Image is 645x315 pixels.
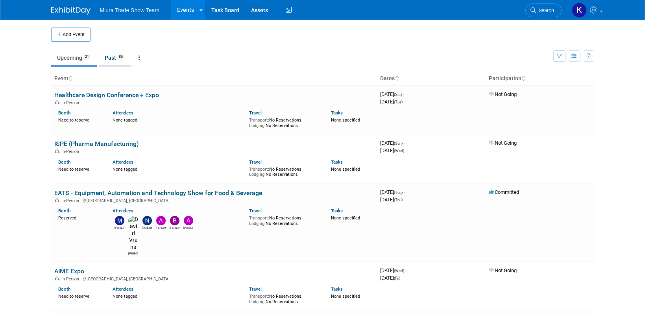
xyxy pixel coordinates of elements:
a: Booth [58,110,70,116]
a: EATS - Equipment, Automation and Technology Show for Food & Beverage [54,189,262,197]
div: No Reservations No Reservations [249,214,319,226]
div: Anthony Blanco [156,225,166,230]
img: Anthony Blanco [156,216,166,225]
div: No Reservations No Reservations [249,116,319,128]
div: None tagged [113,165,243,172]
img: In-Person Event [55,100,59,104]
a: Travel [249,110,262,116]
span: Not Going [489,140,517,146]
a: Travel [249,286,262,292]
img: In-Person Event [55,276,59,280]
div: None tagged [113,116,243,123]
div: Marcel Howard [115,225,124,230]
div: Need to reserve [58,165,101,172]
div: Reserved [58,214,101,221]
span: In-Person [61,276,81,282]
span: - [404,189,405,195]
span: In-Person [61,100,81,105]
a: Booth [58,286,70,292]
div: None tagged [113,292,243,299]
span: Not Going [489,267,517,273]
div: [GEOGRAPHIC_DATA], [GEOGRAPHIC_DATA] [54,275,374,282]
img: Ashley Harris [184,216,193,225]
img: ExhibitDay [51,7,91,15]
a: Tasks [331,286,343,292]
span: [DATE] [380,147,404,153]
span: - [405,267,407,273]
span: Search [536,7,554,13]
span: Transport: [249,294,269,299]
div: Brittany Jordan [170,225,179,230]
span: Miura Trade Show Team [100,7,159,13]
span: None specified [331,294,360,299]
a: Past86 [99,50,131,65]
img: David Vrana [128,216,138,251]
span: 86 [116,54,125,60]
span: (Tue) [394,190,403,195]
a: Healthcare Design Conference + Expo [54,91,159,99]
span: (Sun) [394,141,403,146]
a: Sort by Start Date [395,75,399,81]
img: Marcel Howard [115,216,124,225]
span: Lodging: [249,221,266,226]
a: Attendees [113,159,133,165]
a: Tasks [331,110,343,116]
span: None specified [331,167,360,172]
div: David Vrana [128,251,138,256]
span: Lodging: [249,172,266,177]
a: Tasks [331,208,343,214]
span: (Wed) [394,269,404,273]
button: Add Event [51,28,91,42]
a: Attendees [113,110,133,116]
div: Need to reserve [58,116,101,123]
span: [DATE] [380,189,405,195]
span: In-Person [61,198,81,203]
a: Sort by Participation Type [521,75,525,81]
span: In-Person [61,149,81,154]
span: Transport: [249,216,269,221]
img: In-Person Event [55,198,59,202]
div: Need to reserve [58,292,101,299]
a: Tasks [331,159,343,165]
span: None specified [331,118,360,123]
span: (Fri) [394,276,400,280]
span: Lodging: [249,123,266,128]
img: Brittany Jordan [170,216,179,225]
a: Attendees [113,286,133,292]
span: [DATE] [380,99,403,105]
span: Lodging: [249,299,266,304]
span: (Sat) [394,92,402,97]
span: [DATE] [380,275,400,281]
a: ISPE (Pharma Manufacturing) [54,140,139,147]
a: AIME Expo [54,267,84,275]
div: No Reservations No Reservations [249,292,319,304]
span: 21 [83,54,91,60]
div: Nathan Munger [142,225,152,230]
a: Booth [58,208,70,214]
span: Transport: [249,167,269,172]
span: [DATE] [380,140,405,146]
span: None specified [331,216,360,221]
div: Ashley Harris [183,225,193,230]
span: Transport: [249,118,269,123]
span: Not Going [489,91,517,97]
th: Dates [377,72,486,85]
a: Booth [58,159,70,165]
span: (Thu) [394,198,403,202]
div: [GEOGRAPHIC_DATA], [GEOGRAPHIC_DATA] [54,197,374,203]
span: Committed [489,189,519,195]
span: - [404,140,405,146]
a: Upcoming21 [51,50,97,65]
span: (Wed) [394,149,404,153]
span: (Tue) [394,100,403,104]
img: Kyle Richards [572,3,587,18]
span: [DATE] [380,91,404,97]
th: Participation [486,72,594,85]
a: Travel [249,208,262,214]
img: In-Person Event [55,149,59,153]
a: Sort by Event Name [68,75,72,81]
th: Event [51,72,377,85]
a: Search [525,4,562,17]
a: Attendees [113,208,133,214]
span: [DATE] [380,267,407,273]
